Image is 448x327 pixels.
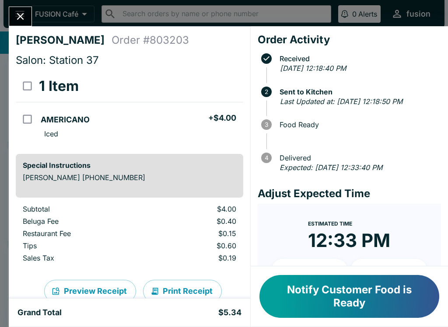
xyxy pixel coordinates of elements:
span: Estimated Time [308,220,352,227]
h5: $5.34 [218,307,241,318]
table: orders table [16,205,243,266]
p: $0.40 [157,217,236,226]
span: Received [275,55,441,63]
button: Close [9,7,31,26]
button: Preview Receipt [44,280,136,303]
button: + 10 [272,259,348,281]
h4: Order Activity [258,33,441,46]
h6: Special Instructions [23,161,236,170]
em: Last Updated at: [DATE] 12:18:50 PM [280,97,402,106]
span: Salon: Station 37 [16,54,99,66]
text: 3 [265,121,268,128]
span: Sent to Kitchen [275,88,441,96]
button: + 20 [351,259,427,281]
em: Expected: [DATE] 12:33:40 PM [280,163,382,172]
p: [PERSON_NAME] [PHONE_NUMBER] [23,173,236,182]
h5: Grand Total [17,307,62,318]
p: $0.60 [157,241,236,250]
p: Sales Tax [23,254,143,262]
button: Print Receipt [143,280,222,303]
h3: 1 Item [39,77,79,95]
table: orders table [16,70,243,147]
p: Subtotal [23,205,143,213]
p: $0.19 [157,254,236,262]
time: 12:33 PM [308,229,390,252]
p: Beluga Fee [23,217,143,226]
h4: Order # 803203 [112,34,189,47]
p: Restaurant Fee [23,229,143,238]
p: Iced [44,129,58,138]
p: $0.15 [157,229,236,238]
button: Notify Customer Food is Ready [259,275,439,318]
p: $4.00 [157,205,236,213]
p: Tips [23,241,143,250]
text: 4 [264,154,268,161]
h5: + $4.00 [208,113,236,123]
text: 2 [265,88,268,95]
h4: Adjust Expected Time [258,187,441,200]
span: Delivered [275,154,441,162]
h5: AMERICANO [41,115,90,125]
h4: [PERSON_NAME] [16,34,112,47]
span: Food Ready [275,121,441,129]
em: [DATE] 12:18:40 PM [280,64,346,73]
